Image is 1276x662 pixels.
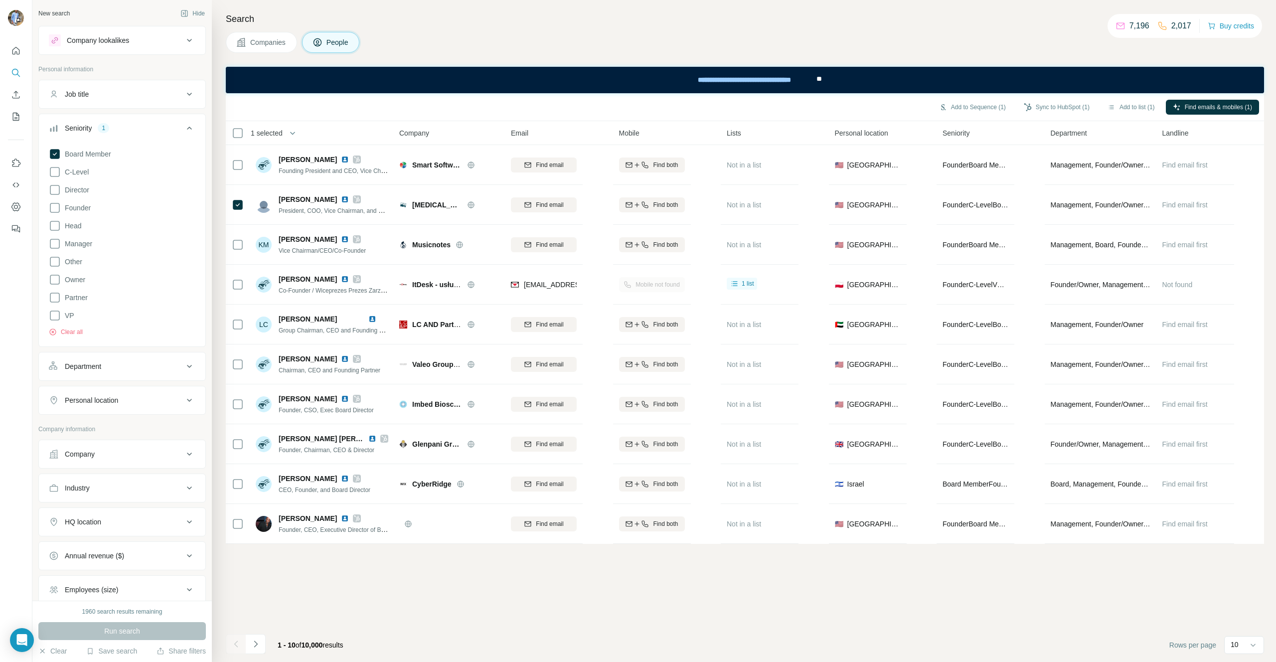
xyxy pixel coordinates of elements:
[246,634,266,654] button: Navigate to next page
[279,513,337,523] span: [PERSON_NAME]
[279,525,491,533] span: Founder, CEO, Executive Director of Business Development and Board Member
[10,628,34,652] div: Open Intercom Messenger
[39,82,205,106] button: Job title
[653,480,678,489] span: Find both
[835,240,843,250] span: 🇺🇸
[653,440,678,449] span: Find both
[943,281,1048,289] span: Founder C-Level VP Board Member
[412,399,462,409] span: Imbed Biosciences
[835,359,843,369] span: 🇺🇸
[39,354,205,378] button: Department
[847,280,901,290] span: [GEOGRAPHIC_DATA]
[511,128,528,138] span: Email
[1051,128,1087,138] span: Department
[256,197,272,213] img: Avatar
[835,399,843,409] span: 🇺🇸
[39,388,205,412] button: Personal location
[61,167,89,177] span: C-Level
[39,476,205,500] button: Industry
[943,241,1048,249] span: Founder Board Member C-Level VP
[399,201,407,209] img: Logo of Cancer Check Labs
[619,237,685,252] button: Find both
[943,440,1063,448] span: Founder C-Level Board Member Director
[61,275,85,285] span: Owner
[653,320,678,329] span: Find both
[835,439,843,449] span: 🇬🇧
[8,86,24,104] button: Enrich CSV
[943,480,1063,488] span: Board Member Founder C-Level Director
[226,12,1264,26] h4: Search
[943,321,1062,329] span: Founder C-Level Board Member Partner
[279,354,337,364] span: [PERSON_NAME]
[279,447,374,454] span: Founder, Chairman, CEO & Director
[1129,20,1149,32] p: 7,196
[1051,160,1150,170] span: Management, Founder/Owner, Board
[511,477,577,492] button: Find email
[1162,161,1208,169] span: Find email first
[173,6,212,21] button: Hide
[511,357,577,372] button: Find email
[619,477,685,492] button: Find both
[302,641,323,649] span: 10,000
[835,280,843,290] span: 🇵🇱
[226,67,1264,93] iframe: Banner
[847,399,901,409] span: [GEOGRAPHIC_DATA]
[341,156,349,164] img: LinkedIn logo
[38,65,206,74] p: Personal information
[1169,640,1216,650] span: Rows per page
[279,155,337,165] span: [PERSON_NAME]
[653,519,678,528] span: Find both
[82,607,162,616] div: 1960 search results remaining
[65,395,118,405] div: Personal location
[619,158,685,172] button: Find both
[1162,128,1189,138] span: Landline
[536,480,563,489] span: Find email
[341,235,349,243] img: LinkedIn logo
[279,206,401,214] span: President, COO, Vice Chairman, and Founder
[412,160,462,170] span: Smart Software
[8,176,24,194] button: Use Surfe API
[1051,280,1150,290] span: Founder/Owner, Management, Accounting and Finance, Board
[399,400,407,408] img: Logo of Imbed Biosciences
[727,241,761,249] span: Not in a list
[1231,640,1239,650] p: 10
[65,361,101,371] div: Department
[536,240,563,249] span: Find email
[653,161,678,169] span: Find both
[61,257,82,267] span: Other
[341,475,349,483] img: LinkedIn logo
[61,239,92,249] span: Manager
[536,320,563,329] span: Find email
[536,519,563,528] span: Find email
[65,585,118,595] div: Employees (size)
[67,35,129,45] div: Company lookalikes
[1162,321,1208,329] span: Find email first
[39,544,205,568] button: Annual revenue ($)
[368,315,376,323] img: LinkedIn logo
[727,480,761,488] span: Not in a list
[536,200,563,209] span: Find email
[412,240,451,250] span: Musicnotes
[536,360,563,369] span: Find email
[511,197,577,212] button: Find email
[39,578,205,602] button: Employees (size)
[1162,281,1193,289] span: Not found
[399,161,407,169] img: Logo of Smart Software
[279,194,337,204] span: [PERSON_NAME]
[98,124,109,133] div: 1
[256,396,272,412] img: Avatar
[847,320,901,330] span: [GEOGRAPHIC_DATA]
[943,400,1063,408] span: Founder C-Level Board Member Director
[1051,399,1150,409] span: Management, Founder/Owner, Board
[65,123,92,133] div: Seniority
[1185,103,1252,112] span: Find emails & mobiles (1)
[1051,320,1144,330] span: Management, Founder/Owner
[1051,359,1150,369] span: Management, Founder/Owner, Board
[65,449,95,459] div: Company
[279,326,399,334] span: Group Chairman, CEO and Founding Partner
[511,280,519,290] img: provider findymail logo
[412,360,490,368] span: Valeo Groupe Americas
[399,480,407,488] img: Logo of CyberRidge
[619,197,685,212] button: Find both
[1051,439,1150,449] span: Founder/Owner, Management, Board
